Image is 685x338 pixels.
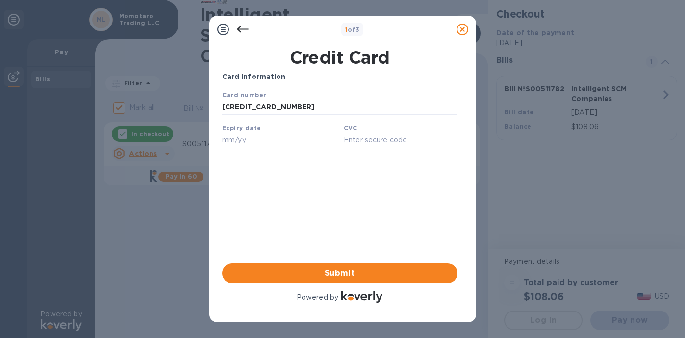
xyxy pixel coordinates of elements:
b: of 3 [345,26,360,33]
iframe: Your browser does not support iframes [222,90,457,148]
button: Submit [222,263,457,283]
span: Submit [230,267,450,279]
img: Logo [341,291,382,303]
h1: Credit Card [218,47,461,68]
span: 1 [345,26,348,33]
b: Card Information [222,73,286,80]
p: Powered by [297,292,338,303]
